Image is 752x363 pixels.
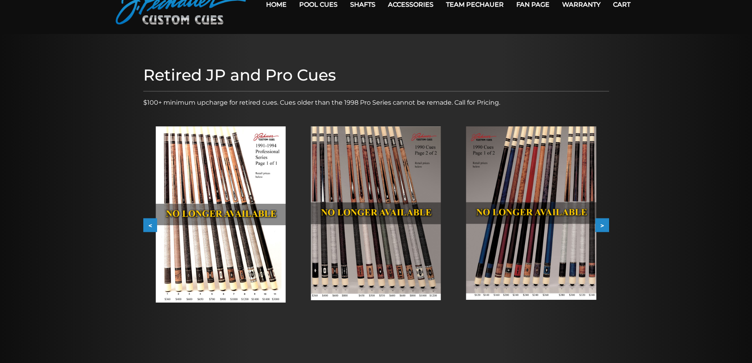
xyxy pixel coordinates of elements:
[143,218,157,232] button: <
[143,66,609,85] h1: Retired JP and Pro Cues
[143,98,609,107] p: $100+ minimum upcharge for retired cues. Cues older than the 1998 Pro Series cannot be remade. Ca...
[143,218,609,232] div: Carousel Navigation
[595,218,609,232] button: >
